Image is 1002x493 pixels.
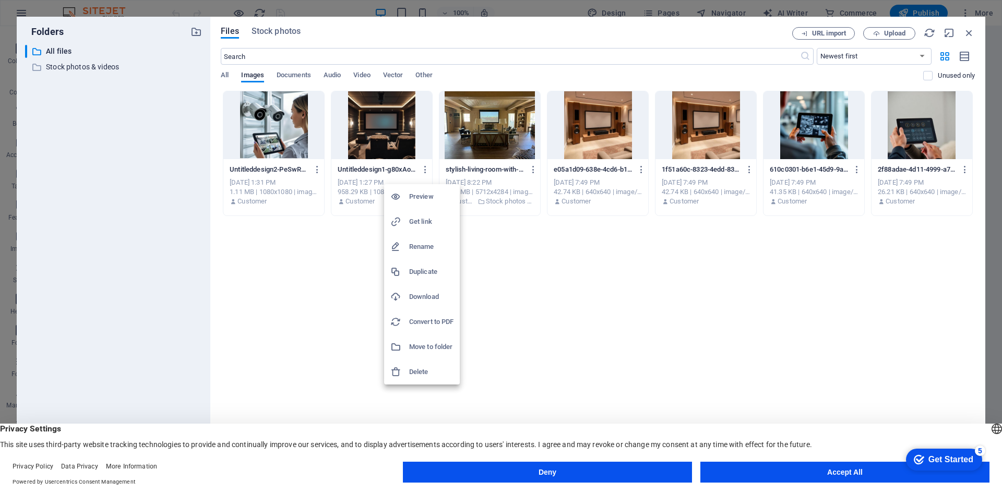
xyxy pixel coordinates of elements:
div: 5 [77,2,88,13]
div: Get Started 5 items remaining, 0% complete [8,5,85,27]
h6: Download [409,291,454,303]
h6: Rename [409,241,454,253]
h6: Convert to PDF [409,316,454,328]
h6: Get link [409,215,454,228]
h6: Delete [409,366,454,378]
h6: Move to folder [409,341,454,353]
div: Get Started [31,11,76,21]
h6: Preview [409,190,454,203]
h6: Duplicate [409,266,454,278]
